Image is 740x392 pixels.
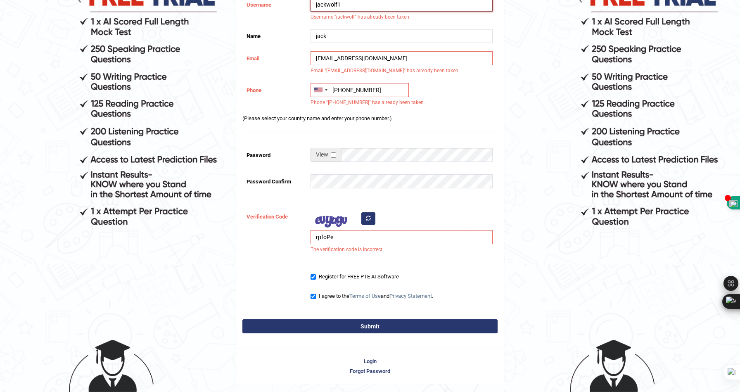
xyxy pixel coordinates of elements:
label: Register for FREE PTE AI Software [311,273,399,281]
label: Verification Code [242,209,306,221]
a: Terms of Use [349,293,381,299]
label: Password Confirm [242,174,306,185]
label: Name [242,29,306,40]
label: Password [242,148,306,159]
button: Submit [242,319,498,333]
div: United States: +1 [311,83,330,97]
label: Phone [242,83,306,94]
input: Show/Hide Password [331,152,336,158]
a: Privacy Statement [389,293,432,299]
a: Forgot Password [236,367,504,375]
label: I agree to the and . [311,292,433,300]
input: +1 201-555-0123 [311,83,409,97]
input: I agree to theTerms of UseandPrivacy Statement. [311,294,316,299]
p: (Please select your country name and enter your phone number.) [242,114,498,122]
label: Email [242,51,306,62]
input: Register for FREE PTE AI Software [311,274,316,280]
a: Login [236,357,504,365]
